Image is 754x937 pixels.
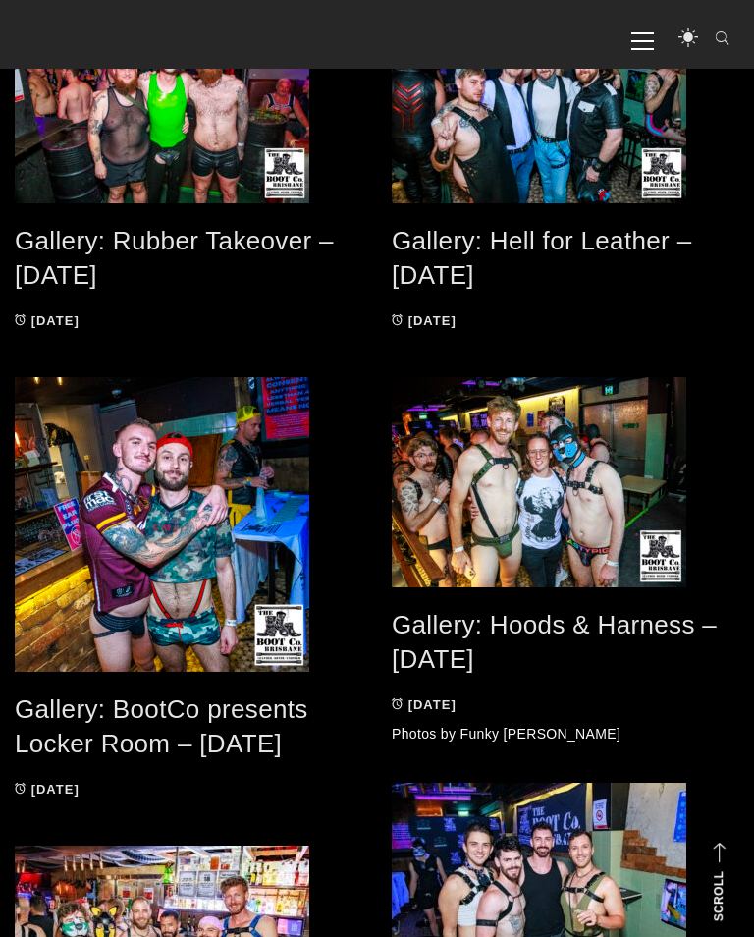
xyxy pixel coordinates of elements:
a: [DATE] [15,782,80,797]
a: Gallery: BootCo presents Locker Room – [DATE] [15,694,308,758]
a: Gallery: Rubber Takeover – [DATE] [15,226,334,290]
time: [DATE] [408,697,457,712]
a: [DATE] [15,313,80,328]
p: Photos by Funky [PERSON_NAME] [392,723,739,744]
time: [DATE] [31,313,80,328]
strong: Scroll [712,871,726,921]
a: Gallery: Hoods & Harness – [DATE] [392,610,717,674]
a: [DATE] [392,313,457,328]
time: [DATE] [408,313,457,328]
a: [DATE] [392,697,457,712]
a: Gallery: Hell for Leather – [DATE] [392,226,691,290]
time: [DATE] [31,782,80,797]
